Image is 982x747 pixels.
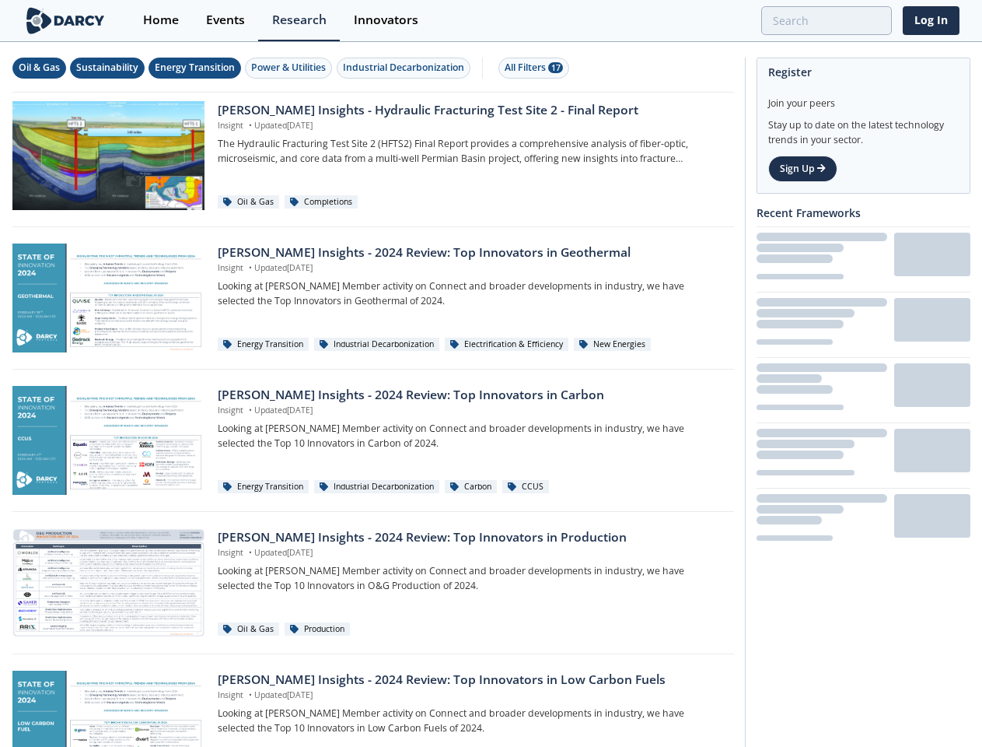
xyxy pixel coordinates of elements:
[272,14,327,26] div: Research
[314,338,439,352] div: Industrial Decarbonization
[445,480,497,494] div: Carbon
[337,58,470,79] button: Industrial Decarbonization
[218,422,722,451] p: Looking at [PERSON_NAME] Member activity on Connect and broader developments in industry, we have...
[70,58,145,79] button: Sustainability
[768,156,837,182] a: Sign Up
[218,622,279,637] div: Oil & Gas
[206,14,245,26] div: Events
[502,480,549,494] div: CCUS
[285,195,358,209] div: Completions
[245,58,332,79] button: Power & Utilities
[343,61,464,75] div: Industrial Decarbonization
[314,480,439,494] div: Industrial Decarbonization
[76,61,138,75] div: Sustainability
[218,262,722,275] p: Insight Updated [DATE]
[246,405,254,416] span: •
[548,62,563,73] span: 17
[218,338,309,352] div: Energy Transition
[12,386,734,495] a: Darcy Insights - 2024 Review: Top Innovators in Carbon preview [PERSON_NAME] Insights - 2024 Revi...
[768,110,959,147] div: Stay up to date on the latest technology trends in your sector.
[218,547,722,559] p: Insight Updated [DATE]
[218,279,722,308] p: Looking at [PERSON_NAME] Member activity on Connect and broader developments in industry, we have...
[757,199,970,226] div: Recent Frameworks
[218,120,722,132] p: Insight Updated [DATE]
[354,14,418,26] div: Innovators
[155,61,235,75] div: Energy Transition
[218,707,722,735] p: Looking at [PERSON_NAME] Member activity on Connect and broader developments in industry, we have...
[149,58,241,79] button: Energy Transition
[12,58,66,79] button: Oil & Gas
[505,61,563,75] div: All Filters
[218,671,722,689] div: [PERSON_NAME] Insights - 2024 Review: Top Innovators in Low Carbon Fuels
[218,689,722,702] p: Insight Updated [DATE]
[445,338,568,352] div: Electrification & Efficiency
[12,244,734,352] a: Darcy Insights - 2024 Review: Top Innovators in Geothermal preview [PERSON_NAME] Insights - 2024 ...
[143,14,179,26] div: Home
[23,7,108,34] img: logo-wide.svg
[218,195,279,209] div: Oil & Gas
[246,120,254,131] span: •
[19,61,60,75] div: Oil & Gas
[285,622,350,637] div: Production
[218,405,722,417] p: Insight Updated [DATE]
[218,137,722,166] p: The Hydraulic Fracturing Test Site 2 (HFTS2) Final Report provides a comprehensive analysis of fi...
[768,58,959,86] div: Register
[218,528,722,547] div: [PERSON_NAME] Insights - 2024 Review: Top Innovators in Production
[251,61,326,75] div: Power & Utilities
[768,86,959,110] div: Join your peers
[12,101,734,210] a: Darcy Insights - Hydraulic Fracturing Test Site 2 - Final Report preview [PERSON_NAME] Insights -...
[246,689,254,700] span: •
[12,528,734,637] a: Darcy Insights - 2024 Review: Top Innovators in Production preview [PERSON_NAME] Insights - 2024 ...
[761,6,892,35] input: Advanced Search
[218,480,309,494] div: Energy Transition
[574,338,651,352] div: New Energies
[903,6,959,35] a: Log In
[246,262,254,273] span: •
[498,58,569,79] button: All Filters 17
[218,386,722,405] div: [PERSON_NAME] Insights - 2024 Review: Top Innovators in Carbon
[218,101,722,120] div: [PERSON_NAME] Insights - Hydraulic Fracturing Test Site 2 - Final Report
[218,564,722,593] p: Looking at [PERSON_NAME] Member activity on Connect and broader developments in industry, we have...
[218,244,722,262] div: [PERSON_NAME] Insights - 2024 Review: Top Innovators in Geothermal
[246,547,254,558] span: •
